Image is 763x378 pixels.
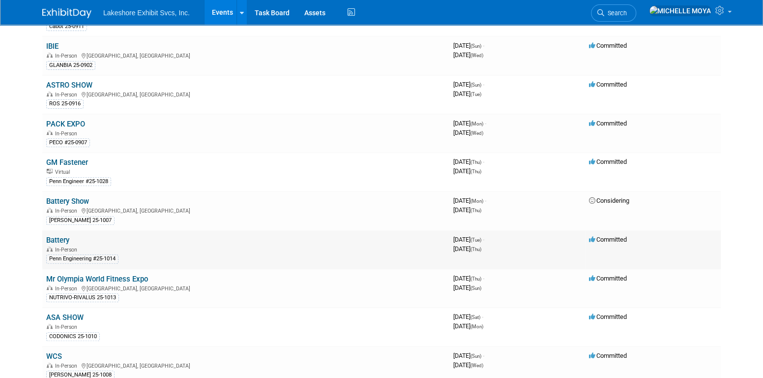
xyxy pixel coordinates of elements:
span: Committed [589,158,627,165]
span: [DATE] [453,167,481,175]
span: [DATE] [453,322,483,330]
span: [DATE] [453,206,481,214]
span: (Sun) [470,285,481,291]
span: [DATE] [453,313,483,320]
span: (Wed) [470,130,483,136]
span: In-Person [55,363,80,369]
span: [DATE] [453,352,484,359]
span: In-Person [55,92,80,98]
span: (Mon) [470,121,483,126]
img: MICHELLE MOYA [649,5,711,16]
span: Committed [589,236,627,243]
a: GM Fastener [46,158,88,167]
a: ASTRO SHOW [46,81,92,90]
span: [DATE] [453,236,484,243]
span: [DATE] [453,158,484,165]
span: (Thu) [470,159,481,165]
a: Battery Show [46,197,89,206]
span: In-Person [55,208,80,214]
span: Committed [589,313,627,320]
span: (Thu) [470,276,481,282]
div: Penn Engineer #25-1028 [46,177,111,186]
span: [DATE] [453,129,483,136]
span: Committed [589,42,627,49]
div: Penn Engineering #25-1014 [46,254,118,263]
span: Virtual [55,169,73,175]
a: PACK EXPO [46,120,85,128]
span: (Wed) [470,363,483,368]
img: In-Person Event [47,363,53,368]
span: - [483,352,484,359]
div: NUTRIVO-RIVALUS 25-1013 [46,293,119,302]
span: - [485,197,486,204]
span: Considering [589,197,629,204]
span: (Sun) [470,43,481,49]
span: [DATE] [453,42,484,49]
span: - [483,81,484,88]
a: Mr Olympia World Fitness Expo [46,275,148,283]
a: Battery [46,236,69,245]
span: [DATE] [453,361,483,369]
div: Cabot 25-0911 [46,22,87,31]
span: - [483,275,484,282]
span: In-Person [55,324,80,330]
a: ASA SHOW [46,313,84,322]
span: (Wed) [470,53,483,58]
span: (Thu) [470,169,481,174]
div: PECO #25-0907 [46,138,90,147]
span: - [483,236,484,243]
img: ExhibitDay [42,8,91,18]
span: (Thu) [470,247,481,252]
span: Committed [589,120,627,127]
span: [DATE] [453,275,484,282]
span: [DATE] [453,90,481,97]
div: [GEOGRAPHIC_DATA], [GEOGRAPHIC_DATA] [46,90,445,98]
span: Search [604,9,627,17]
span: - [485,120,486,127]
span: - [483,158,484,165]
span: In-Person [55,247,80,253]
span: Committed [589,275,627,282]
a: IBIE [46,42,59,51]
span: In-Person [55,285,80,292]
span: [DATE] [453,245,481,252]
div: GLANBIA 25-0902 [46,61,95,70]
div: CODONICS 25-1010 [46,332,100,341]
img: In-Person Event [47,130,53,135]
span: [DATE] [453,120,486,127]
div: [GEOGRAPHIC_DATA], [GEOGRAPHIC_DATA] [46,284,445,292]
img: In-Person Event [47,92,53,96]
a: WCS [46,352,62,361]
div: ROS 25-0916 [46,99,84,108]
span: (Mon) [470,324,483,329]
span: - [482,313,483,320]
img: In-Person Event [47,285,53,290]
span: [DATE] [453,81,484,88]
img: In-Person Event [47,208,53,213]
span: (Sat) [470,315,480,320]
div: [GEOGRAPHIC_DATA], [GEOGRAPHIC_DATA] [46,206,445,214]
div: [PERSON_NAME] 25-1007 [46,216,115,225]
span: Committed [589,81,627,88]
span: - [483,42,484,49]
span: (Tue) [470,92,481,97]
span: [DATE] [453,197,486,204]
span: (Tue) [470,237,481,243]
span: (Sun) [470,82,481,88]
span: In-Person [55,53,80,59]
span: In-Person [55,130,80,137]
img: In-Person Event [47,247,53,252]
div: [GEOGRAPHIC_DATA], [GEOGRAPHIC_DATA] [46,51,445,59]
img: In-Person Event [47,53,53,58]
span: (Sun) [470,353,481,359]
span: [DATE] [453,51,483,59]
span: Lakeshore Exhibit Svcs, Inc. [103,9,190,17]
div: [GEOGRAPHIC_DATA], [GEOGRAPHIC_DATA] [46,361,445,369]
img: In-Person Event [47,324,53,329]
a: Search [591,4,636,22]
span: (Thu) [470,208,481,213]
span: Committed [589,352,627,359]
span: (Mon) [470,198,483,204]
img: Virtual Event [47,169,53,174]
span: [DATE] [453,284,481,291]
